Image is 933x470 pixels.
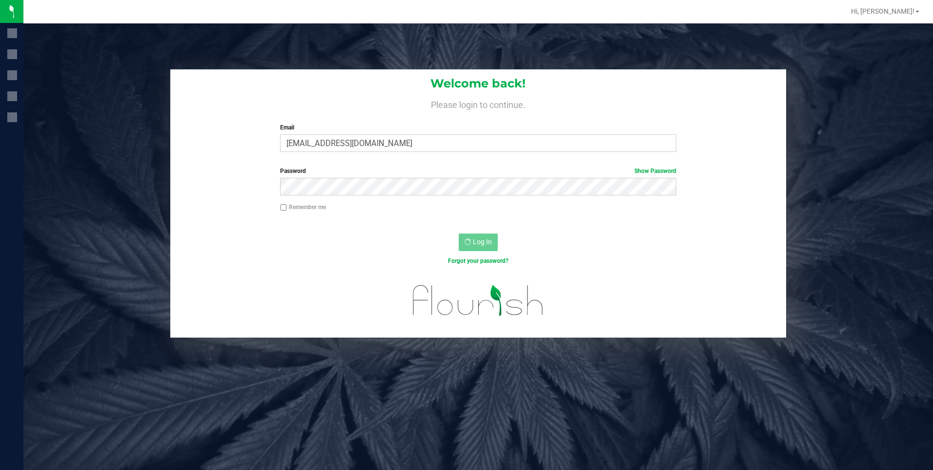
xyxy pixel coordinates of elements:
[401,276,555,325] img: flourish_logo.svg
[170,98,787,109] h4: Please login to continue.
[448,257,508,264] a: Forgot your password?
[459,234,498,251] button: Log In
[473,238,492,246] span: Log In
[280,204,287,211] input: Remember me
[280,203,326,212] label: Remember me
[851,7,914,15] span: Hi, [PERSON_NAME]!
[170,77,787,90] h1: Welcome back!
[280,168,306,174] span: Password
[634,168,676,174] a: Show Password
[280,123,676,132] label: Email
